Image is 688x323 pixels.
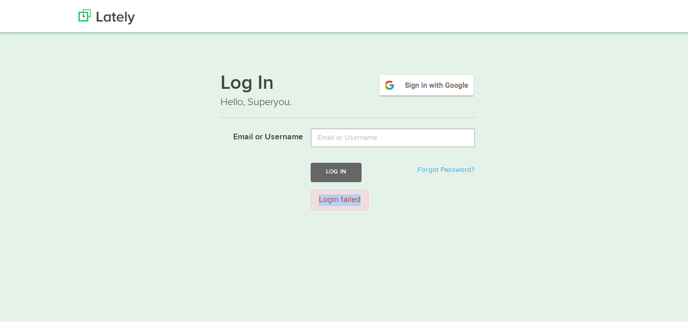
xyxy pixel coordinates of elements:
[311,188,369,209] div: Login failed
[213,127,303,142] label: Email or Username
[78,8,135,23] img: Lately
[311,161,362,180] button: Log In
[311,127,475,146] input: Email or Username
[221,72,475,93] h1: Log In
[378,72,475,95] img: google-signin.png
[221,93,475,108] p: Hello, Superyou.
[418,165,474,172] a: Forgot Password?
